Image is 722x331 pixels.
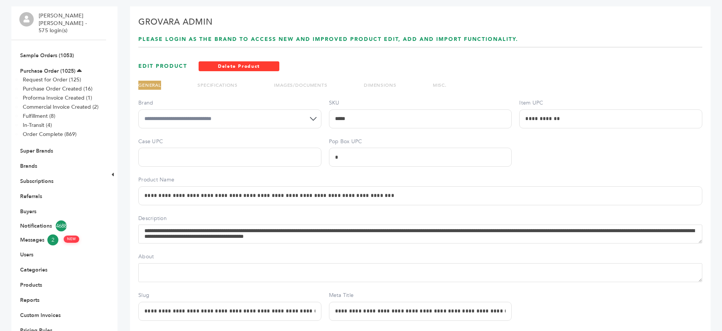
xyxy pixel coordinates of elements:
[20,208,36,215] a: Buyers
[274,82,327,88] a: IMAGES/DOCUMENTS
[138,215,702,222] label: Description
[64,236,79,243] span: NEW
[199,61,279,71] a: Delete Product
[20,251,33,258] a: Users
[433,82,446,88] a: MISC.
[47,234,58,245] span: 2
[20,67,75,75] a: Purchase Order (1025)
[20,297,39,304] a: Reports
[138,16,702,32] h2: Grovara Admin
[20,178,53,185] a: Subscriptions
[23,122,52,129] a: In-Transit (4)
[20,162,37,170] a: Brands
[519,99,702,107] label: Item UPC
[138,138,321,145] label: Case UPC
[23,103,99,111] a: Commercial Invoice Created (2)
[56,220,67,231] span: 4688
[19,12,34,27] img: profile.png
[20,193,42,200] a: Referrals
[364,82,396,88] a: DIMENSIONS
[23,112,55,120] a: Fulfillment (8)
[329,99,512,107] label: SKU
[138,253,702,261] label: About
[23,131,77,138] a: Order Complete (869)
[20,52,74,59] a: Sample Orders (1053)
[138,62,187,70] h1: EDIT PRODUCT
[23,76,81,83] a: Request for Order (125)
[138,176,702,184] label: Product Name
[197,82,238,88] a: SPECIFICATIONS
[20,234,97,245] a: Messages2 NEW
[138,99,321,107] label: Brand
[20,220,97,231] a: Notifications4688
[138,36,702,43] h1: Please login as the Brand to access new and improved Product Edit, Add and Import functionality.
[329,138,512,145] label: Pop Box UPC
[329,292,512,299] label: Meta Title
[20,266,47,273] a: Categories
[39,12,104,34] li: [PERSON_NAME] [PERSON_NAME] - 575 login(s)
[138,292,321,299] label: Slug
[20,147,53,155] a: Super Brands
[23,94,92,101] a: Proforma Invoice Created (1)
[138,82,161,88] a: GENERAL
[20,281,42,289] a: Products
[20,312,61,319] a: Custom Invoices
[23,85,92,92] a: Purchase Order Created (16)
